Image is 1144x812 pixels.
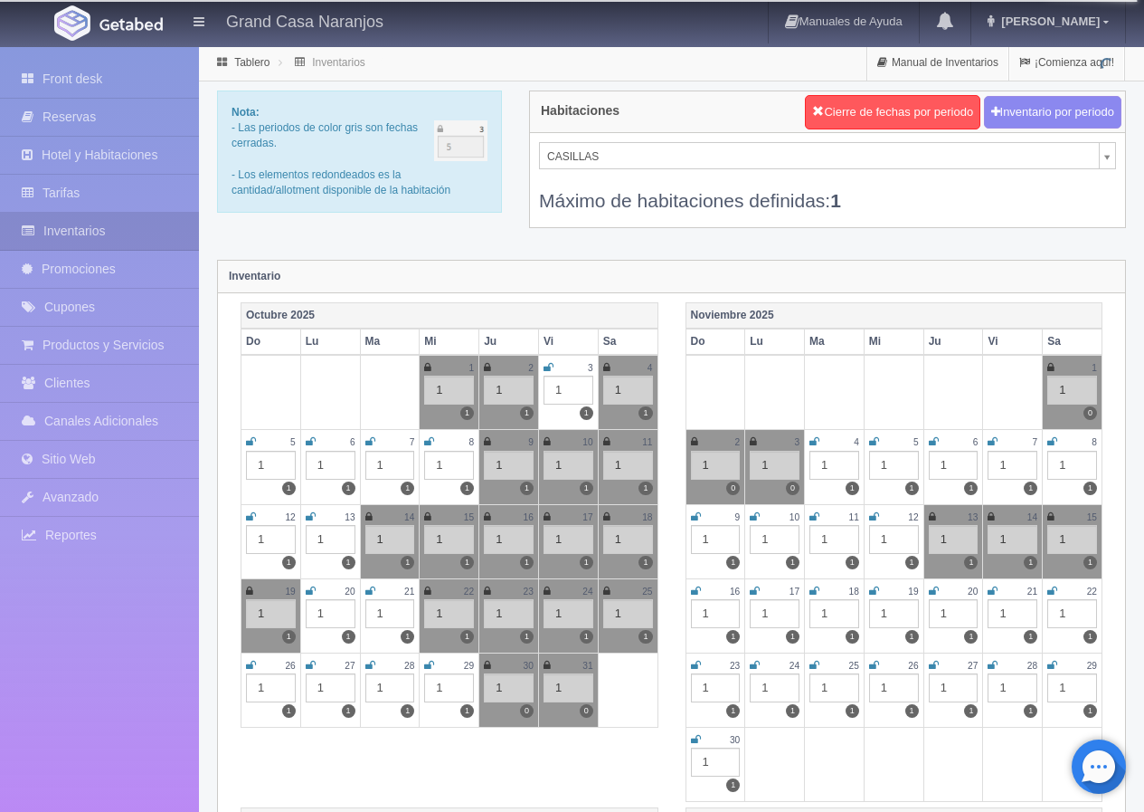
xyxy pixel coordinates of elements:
div: 1 [544,599,593,628]
div: 1 [988,599,1037,628]
th: Ma [805,329,865,355]
div: 1 [809,673,859,702]
a: Manual de Inventarios [867,45,1008,81]
div: 1 [484,376,534,405]
div: 1 [544,451,593,480]
th: Sa [598,329,657,355]
div: 1 [1047,599,1097,628]
th: Octubre 2025 [241,302,658,329]
small: 17 [789,587,799,597]
div: 1 [988,673,1037,702]
div: 1 [988,451,1037,480]
label: 1 [342,704,355,718]
div: 1 [603,376,653,405]
div: 1 [544,525,593,554]
small: 3 [588,363,593,373]
label: 1 [580,556,593,569]
div: 1 [869,451,919,480]
th: Ju [479,329,539,355]
label: 1 [964,556,978,569]
small: 25 [849,661,859,671]
div: 1 [306,451,355,480]
th: Mi [420,329,479,355]
small: 25 [642,587,652,597]
div: 1 [365,451,415,480]
small: 12 [908,512,918,522]
small: 31 [582,661,592,671]
div: 1 [929,451,979,480]
small: 4 [648,363,653,373]
label: 1 [905,556,919,569]
button: Cierre de fechas por periodo [805,95,980,129]
label: 1 [401,482,414,495]
label: 1 [905,704,919,718]
small: 15 [1087,512,1097,522]
div: 1 [691,451,741,480]
small: 22 [464,587,474,597]
div: 1 [929,525,979,554]
label: 1 [726,779,740,792]
label: 1 [282,704,296,718]
div: 1 [750,673,799,702]
div: 1 [484,525,534,554]
small: 7 [1033,437,1038,447]
div: 1 [306,525,355,554]
div: 1 [750,451,799,480]
div: 1 [809,599,859,628]
label: 0 [580,704,593,718]
label: 1 [580,406,593,420]
label: 1 [520,406,534,420]
div: 1 [1047,451,1097,480]
small: 11 [642,437,652,447]
img: Getabed [54,5,90,41]
h4: Habitaciones [541,104,619,118]
small: 2 [735,437,741,447]
small: 24 [789,661,799,671]
th: Vi [983,329,1043,355]
a: ¡Comienza aquí! [1009,45,1124,81]
small: 1 [468,363,474,373]
small: 10 [789,512,799,522]
label: 1 [964,704,978,718]
label: 1 [1083,704,1097,718]
small: 23 [524,587,534,597]
label: 1 [460,630,474,644]
small: 5 [913,437,919,447]
small: 16 [524,512,534,522]
label: 1 [520,630,534,644]
small: 24 [582,587,592,597]
th: Ju [923,329,983,355]
th: Mi [864,329,923,355]
label: 1 [786,556,799,569]
div: 1 [544,376,593,405]
label: 1 [964,630,978,644]
div: 1 [603,451,653,480]
div: 1 [365,525,415,554]
div: - Las periodos de color gris son fechas cerradas. - Los elementos redondeados es la cantidad/allo... [217,91,502,213]
label: 1 [638,630,652,644]
b: Nota: [232,106,260,119]
span: CASILLAS [547,143,1092,170]
button: Inventario por periodo [984,96,1121,129]
label: 0 [520,704,534,718]
small: 27 [345,661,355,671]
small: 16 [730,587,740,597]
small: 27 [968,661,978,671]
small: 8 [468,437,474,447]
div: 1 [1047,525,1097,554]
small: 2 [528,363,534,373]
b: 1 [830,190,841,211]
div: 1 [691,525,741,554]
small: 20 [968,587,978,597]
small: 18 [849,587,859,597]
small: 26 [908,661,918,671]
small: 3 [794,437,799,447]
div: 1 [424,376,474,405]
div: 1 [869,673,919,702]
label: 1 [1083,630,1097,644]
small: 29 [464,661,474,671]
label: 1 [846,704,859,718]
small: 5 [290,437,296,447]
div: 1 [750,599,799,628]
div: 1 [1047,376,1097,405]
